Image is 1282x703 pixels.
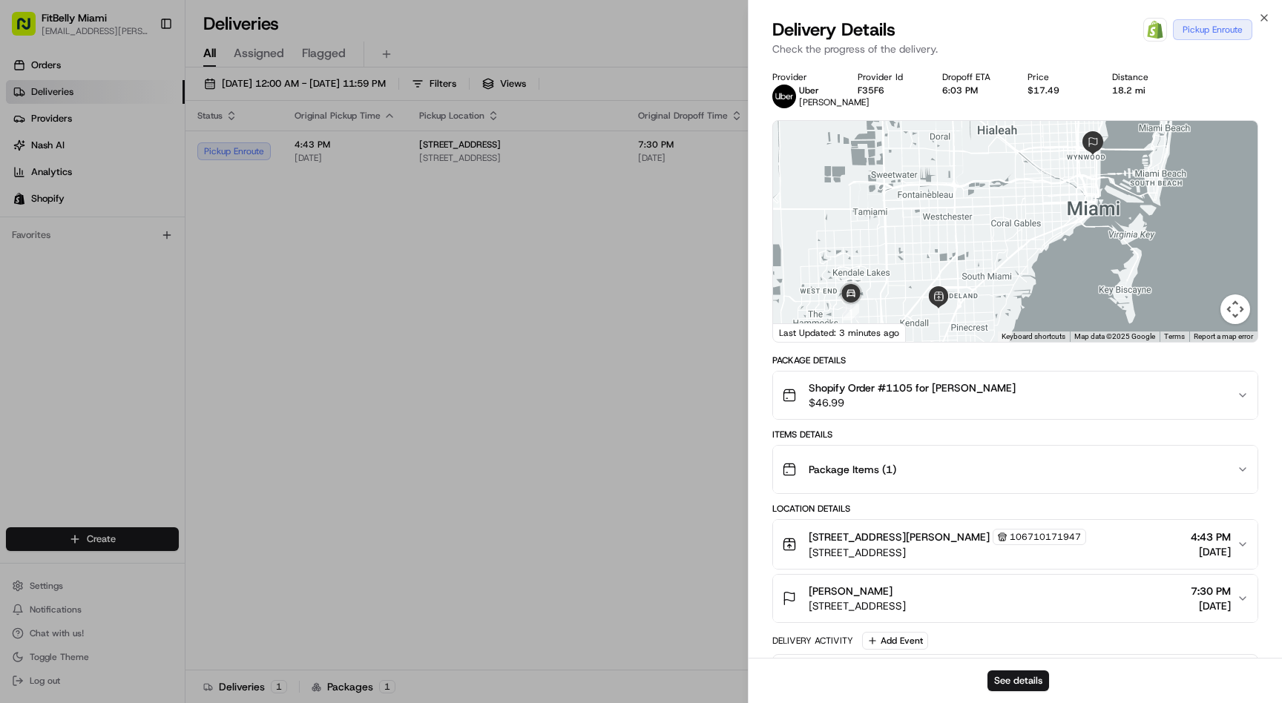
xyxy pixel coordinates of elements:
div: Delivery Activity [772,635,853,647]
span: Uber [799,85,819,96]
span: 7:30 PM [1191,584,1231,598]
span: [STREET_ADDRESS] [809,545,1086,560]
img: 4920774857489_3d7f54699973ba98c624_72.jpg [31,142,58,168]
button: F35F6 [858,85,884,96]
button: Keyboard shortcuts [1002,331,1065,342]
span: • [205,270,210,282]
div: Past conversations [15,193,99,205]
span: 106710171947 [1010,531,1081,543]
span: API Documentation [140,331,238,346]
button: See details [987,670,1049,691]
div: 📗 [15,333,27,345]
p: Welcome 👋 [15,59,270,83]
span: • [205,230,210,242]
span: [DATE] [1191,598,1231,613]
button: Package Items (1) [773,446,1258,493]
span: [DATE] [213,230,243,242]
p: Check the progress of the delivery. [772,42,1258,56]
img: Jesus Salinas [15,216,39,240]
div: Dropoff ETA [942,71,1004,83]
button: Start new chat [252,146,270,164]
div: Provider Id [858,71,919,83]
a: 💻API Documentation [119,326,244,352]
div: Items Details [772,429,1258,440]
div: 1 [843,304,859,320]
img: Nash [15,15,45,44]
button: Add Event [862,632,928,650]
span: Map data ©2025 Google [1074,332,1155,340]
span: [DEMOGRAPHIC_DATA][PERSON_NAME] [46,230,202,242]
a: Shopify [1143,18,1167,42]
a: Open this area in Google Maps (opens a new window) [777,323,826,342]
span: [PERSON_NAME] [799,96,870,108]
div: Start new chat [67,142,243,156]
button: [STREET_ADDRESS][PERSON_NAME]106710171947[STREET_ADDRESS]4:43 PM[DATE] [773,520,1258,569]
img: 1736555255976-a54dd68f-1ca7-489b-9aae-adbdc363a1c4 [15,142,42,168]
div: 6:03 PM [942,85,1004,96]
a: 📗Knowledge Base [9,326,119,352]
img: uber-new-logo.jpeg [772,85,796,108]
div: Distance [1112,71,1174,83]
div: 💻 [125,333,137,345]
span: [STREET_ADDRESS] [809,598,906,613]
span: [STREET_ADDRESS][PERSON_NAME] [809,529,990,544]
span: [DATE] [1191,544,1231,559]
div: 18.2 mi [1112,85,1174,96]
input: Clear [39,96,245,111]
span: Knowledge Base [30,331,114,346]
span: Package Items ( 1 ) [809,462,896,477]
div: We're available if you need us! [67,156,204,168]
span: Shopify Order #1105 for [PERSON_NAME] [809,380,1016,395]
div: Package Details [772,354,1258,366]
img: Shopify [1146,21,1164,39]
span: Pylon [148,368,180,379]
div: Last Updated: 3 minutes ago [773,323,906,342]
span: Delivery Details [772,18,895,42]
button: See all [230,190,270,208]
div: Provider [772,71,834,83]
img: Jesus Salinas [15,256,39,280]
div: $17.49 [1028,85,1089,96]
a: Report a map error [1194,332,1253,340]
span: [DEMOGRAPHIC_DATA][PERSON_NAME] [46,270,202,282]
div: Price [1028,71,1089,83]
div: Location Details [772,503,1258,515]
button: [PERSON_NAME][STREET_ADDRESS]7:30 PM[DATE] [773,575,1258,622]
a: Terms (opens in new tab) [1164,332,1185,340]
span: [PERSON_NAME] [809,584,893,598]
span: [DATE] [213,270,243,282]
span: 4:43 PM [1191,529,1231,544]
span: $46.99 [809,395,1016,410]
button: Shopify Order #1105 for [PERSON_NAME]$46.99 [773,372,1258,419]
a: Powered byPylon [105,367,180,379]
img: Google [777,323,826,342]
button: Map camera controls [1220,294,1250,324]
